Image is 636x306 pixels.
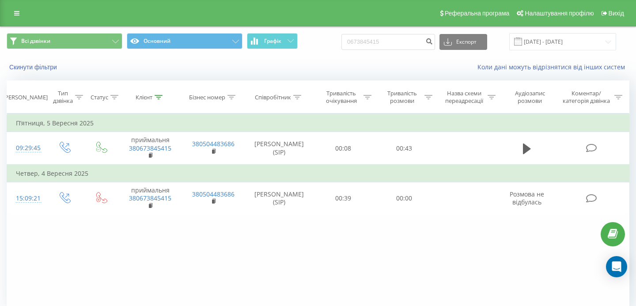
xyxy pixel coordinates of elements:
div: Тип дзвінка [53,90,73,105]
input: Пошук за номером [341,34,435,50]
a: Коли дані можуть відрізнятися вiд інших систем [477,63,629,71]
a: 380504483686 [192,190,235,198]
div: [PERSON_NAME] [3,94,48,101]
div: Назва схеми переадресації [443,90,485,105]
span: Вихід [609,10,624,17]
td: 00:39 [313,182,374,215]
td: Четвер, 4 Вересня 2025 [7,165,629,182]
span: Розмова не відбулась [510,190,544,206]
td: П’ятниця, 5 Вересня 2025 [7,114,629,132]
a: 380504483686 [192,140,235,148]
div: Коментар/категорія дзвінка [560,90,612,105]
span: Налаштування профілю [525,10,594,17]
td: приймальня [119,182,182,215]
div: Співробітник [255,94,291,101]
button: Всі дзвінки [7,33,122,49]
div: Тривалість очікування [321,90,362,105]
div: 15:09:21 [16,190,37,207]
a: 380673845415 [129,194,171,202]
button: Скинути фільтри [7,63,61,71]
div: Бізнес номер [189,94,225,101]
button: Графік [247,33,298,49]
td: приймальня [119,132,182,165]
td: [PERSON_NAME] (SIP) [245,182,313,215]
td: 00:43 [374,132,435,165]
div: 09:29:45 [16,140,37,157]
span: Реферальна програма [445,10,510,17]
td: [PERSON_NAME] (SIP) [245,132,313,165]
div: Тривалість розмови [382,90,422,105]
button: Експорт [439,34,487,50]
button: Основний [127,33,242,49]
td: 00:08 [313,132,374,165]
div: Клієнт [136,94,152,101]
span: Графік [264,38,281,44]
a: 380673845415 [129,144,171,152]
div: Статус [91,94,108,101]
div: Аудіозапис розмови [506,90,554,105]
td: 00:00 [374,182,435,215]
span: Всі дзвінки [21,38,50,45]
div: Open Intercom Messenger [606,256,627,277]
